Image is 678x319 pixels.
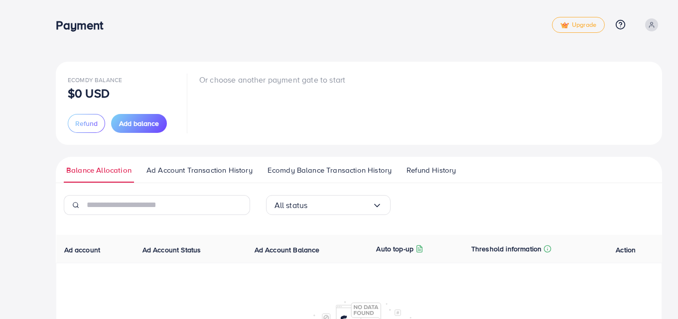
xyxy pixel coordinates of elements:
[146,165,253,176] span: Ad Account Transaction History
[111,114,167,133] button: Add balance
[616,245,636,255] span: Action
[75,118,98,128] span: Refund
[68,114,105,133] button: Refund
[268,165,392,176] span: Ecomdy Balance Transaction History
[66,165,132,176] span: Balance Allocation
[376,243,413,255] p: Auto top-up
[560,21,596,29] span: Upgrade
[64,245,101,255] span: Ad account
[68,76,122,84] span: Ecomdy Balance
[142,245,201,255] span: Ad Account Status
[552,17,605,33] a: tickUpgrade
[471,243,542,255] p: Threshold information
[266,195,391,215] div: Search for option
[407,165,456,176] span: Refund History
[560,22,569,29] img: tick
[68,87,110,99] p: $0 USD
[199,74,345,86] p: Or choose another payment gate to start
[119,118,159,128] span: Add balance
[307,198,372,213] input: Search for option
[274,198,308,213] span: All status
[255,245,320,255] span: Ad Account Balance
[56,18,111,32] h3: Payment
